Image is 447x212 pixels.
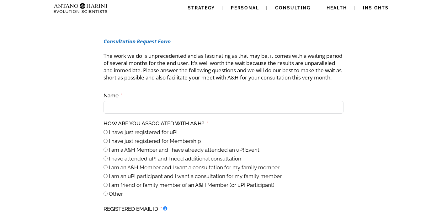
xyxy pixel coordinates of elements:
input: I am an A&H Member and I want a consultation for my family member [104,165,108,169]
input: I have just registered for Membership [104,139,108,143]
input: I am an uP! participant and I want a consultation for my family member [104,174,108,178]
span: Other [109,191,123,197]
span: I am an uP! participant and I want a consultation for my family member [109,173,282,179]
input: I have just registered for uP! [104,130,108,134]
span: Personal [231,5,259,10]
p: The work we do is unprecedented and as fascinating as that may be, it comes with a waiting period... [104,38,343,81]
input: Other [104,192,108,196]
span: Consulting [275,5,311,10]
input: I have attended uP! and I need additional consultation [104,156,108,160]
em: Consultation Request Form [104,38,171,45]
span: Strategy [188,5,215,10]
span: Insights [363,5,389,10]
span: I am a A&H Member and I have already attended an uP! Event [109,147,259,153]
input: I am friend or family member of an A&H Member (or uP! Participant) [104,183,108,187]
label: HOW ARE YOU ASSOCIATED WITH A&H? [104,120,208,127]
input: I am a A&H Member and I have already attended an uP! Event [104,148,108,152]
span: I have just registered for Membership [109,138,201,144]
span: I am an A&H Member and I want a consultation for my family member [109,164,279,171]
span: I have just registered for uP! [109,129,178,135]
span: Health [327,5,347,10]
span: I have attended uP! and I need additional consultation [109,155,241,162]
span: I am friend or family member of an A&H Member (or uP! Participant) [109,182,274,188]
label: Name [104,92,123,99]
